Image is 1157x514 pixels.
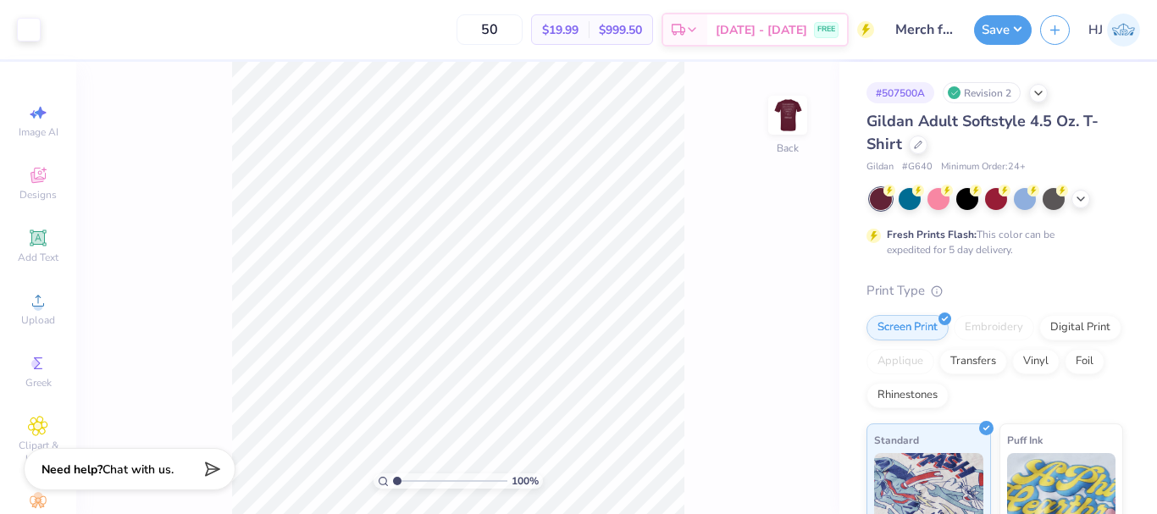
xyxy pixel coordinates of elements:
[457,14,523,45] input: – –
[716,21,807,39] span: [DATE] - [DATE]
[1007,431,1043,449] span: Puff Ink
[866,315,949,340] div: Screen Print
[1107,14,1140,47] img: Hughe Josh Cabanete
[866,383,949,408] div: Rhinestones
[512,473,539,489] span: 100 %
[866,82,934,103] div: # 507500A
[887,228,977,241] strong: Fresh Prints Flash:
[8,439,68,466] span: Clipart & logos
[1088,20,1103,40] span: HJ
[1039,315,1121,340] div: Digital Print
[866,111,1099,154] span: Gildan Adult Softstyle 4.5 Oz. T-Shirt
[25,376,52,390] span: Greek
[1012,349,1060,374] div: Vinyl
[771,98,805,132] img: Back
[817,24,835,36] span: FREE
[777,141,799,156] div: Back
[902,160,933,174] span: # G640
[887,227,1095,257] div: This color can be expedited for 5 day delivery.
[974,15,1032,45] button: Save
[18,251,58,264] span: Add Text
[954,315,1034,340] div: Embroidery
[42,461,102,478] strong: Need help?
[874,431,919,449] span: Standard
[599,21,642,39] span: $999.50
[939,349,1007,374] div: Transfers
[1088,14,1140,47] a: HJ
[866,281,1123,301] div: Print Type
[866,349,934,374] div: Applique
[19,188,57,202] span: Designs
[941,160,1026,174] span: Minimum Order: 24 +
[19,125,58,139] span: Image AI
[1065,349,1104,374] div: Foil
[883,13,966,47] input: Untitled Design
[943,82,1021,103] div: Revision 2
[21,313,55,327] span: Upload
[542,21,578,39] span: $19.99
[102,461,174,478] span: Chat with us.
[866,160,894,174] span: Gildan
